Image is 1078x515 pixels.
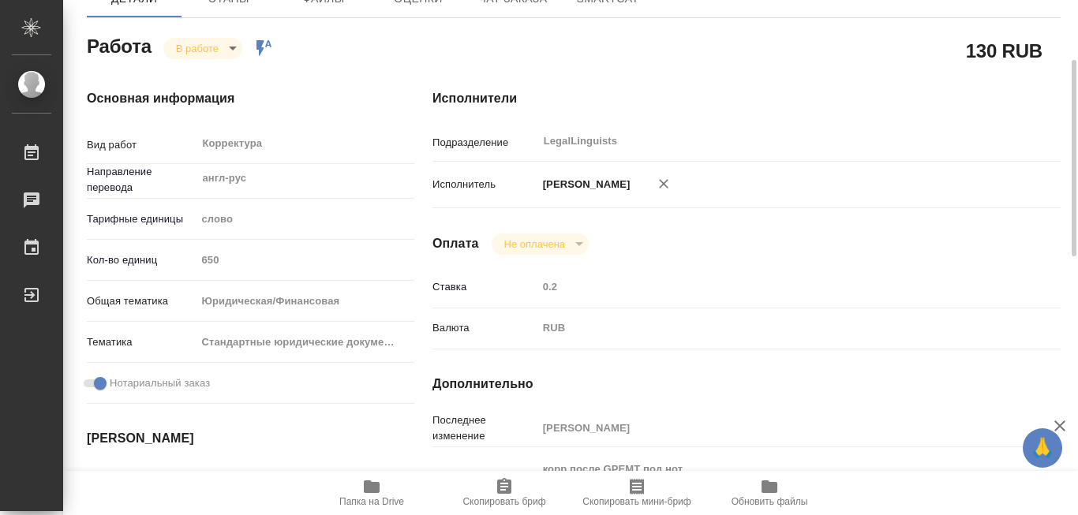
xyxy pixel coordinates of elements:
[305,471,438,515] button: Папка на Drive
[537,416,1009,439] input: Пустое поле
[432,279,537,295] p: Ставка
[87,31,152,59] h2: Работа
[87,89,369,108] h4: Основная информация
[432,177,537,192] p: Исполнитель
[582,496,691,507] span: Скопировать мини-бриф
[196,206,414,233] div: слово
[432,135,537,151] p: Подразделение
[432,234,479,253] h4: Оплата
[171,42,223,55] button: В работе
[87,334,196,350] p: Тематика
[571,471,703,515] button: Скопировать мини-бриф
[196,288,414,315] div: Юридическая/Финансовая
[703,471,836,515] button: Обновить файлы
[500,237,570,251] button: Не оплачена
[1023,428,1062,468] button: 🙏
[646,166,681,201] button: Удалить исполнителя
[432,320,537,336] p: Валюта
[432,412,537,444] p: Последнее изменение
[87,137,196,153] p: Вид работ
[492,233,589,255] div: В работе
[432,375,1061,394] h4: Дополнительно
[537,456,1009,514] textarea: корр после GPEMT под нот в [GEOGRAPHIC_DATA] назначу [DATE] к 14
[196,248,414,271] input: Пустое поле
[87,252,196,268] p: Кол-во единиц
[196,329,414,356] div: Стандартные юридические документы, договоры, уставы
[966,37,1042,64] h2: 130 RUB
[163,38,242,59] div: В работе
[87,293,196,309] p: Общая тематика
[537,177,631,192] p: [PERSON_NAME]
[339,496,404,507] span: Папка на Drive
[537,315,1009,341] div: RUB
[87,211,196,227] p: Тарифные единицы
[87,429,369,448] h4: [PERSON_NAME]
[110,375,210,391] span: Нотариальный заказ
[462,496,545,507] span: Скопировать бриф
[438,471,571,515] button: Скопировать бриф
[432,89,1061,108] h4: Исполнители
[732,496,808,507] span: Обновить файлы
[87,164,196,196] p: Направление перевода
[537,275,1009,298] input: Пустое поле
[1029,431,1056,465] span: 🙏
[181,469,319,492] input: Пустое поле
